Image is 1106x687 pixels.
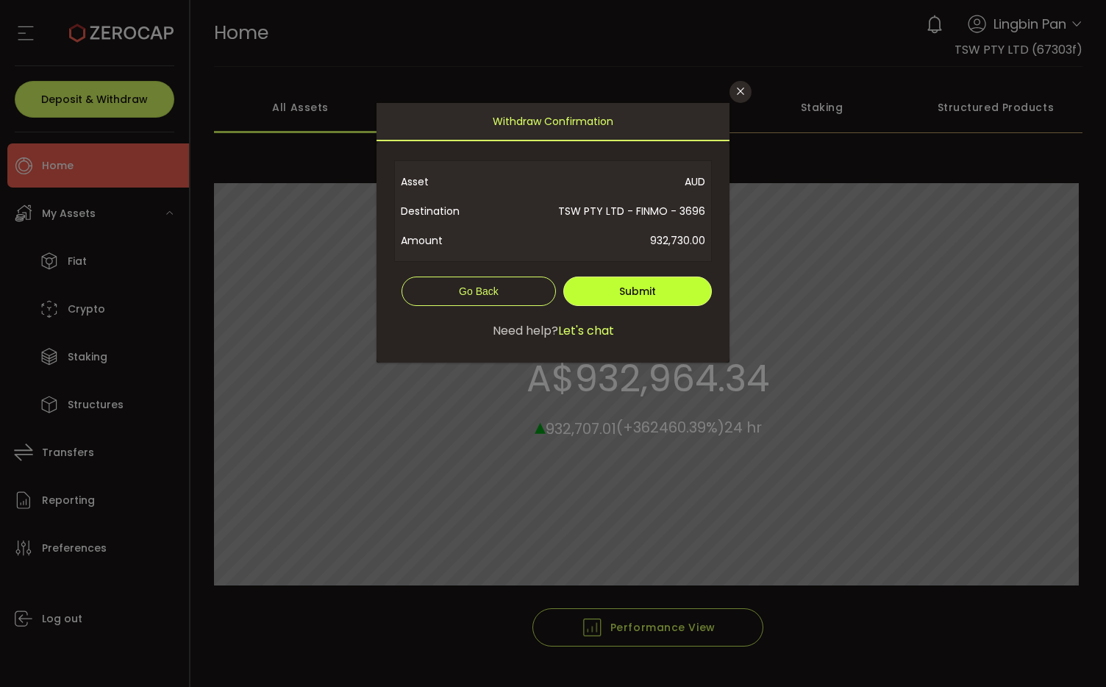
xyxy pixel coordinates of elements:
span: Need help? [493,322,558,340]
span: Destination [401,196,494,226]
span: TSW PTY LTD - FINMO - 3696 [494,196,705,226]
button: Submit [563,277,712,306]
div: dialog [377,103,729,363]
span: Amount [401,226,494,255]
button: Close [729,81,752,103]
span: Submit [619,284,656,299]
span: Let's chat [558,322,614,340]
iframe: Chat Widget [931,528,1106,687]
span: Go Back [459,285,499,297]
span: AUD [494,167,705,196]
span: Withdraw Confirmation [493,103,613,140]
span: Asset [401,167,494,196]
span: 932,730.00 [494,226,705,255]
button: Go Back [402,277,556,306]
